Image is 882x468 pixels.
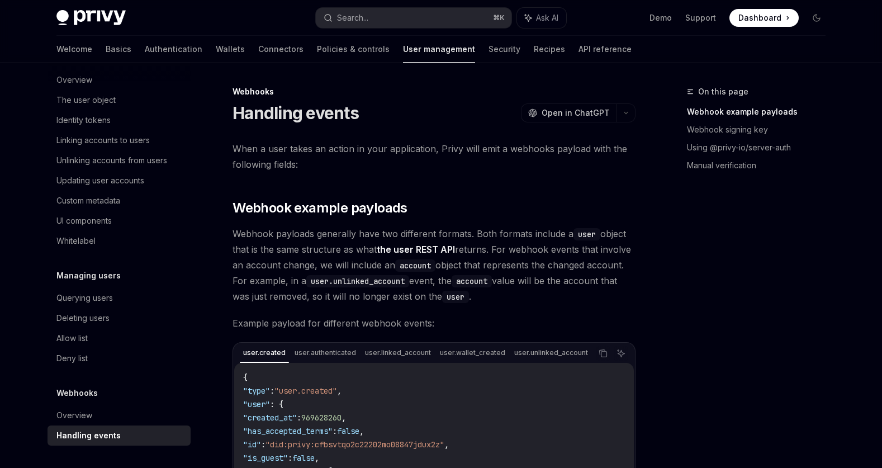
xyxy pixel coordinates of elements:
a: Whitelabel [48,231,191,251]
div: user.unlinked_account [511,346,591,360]
a: the user REST API [377,244,455,256]
a: Webhook signing key [687,121,834,139]
a: Manual verification [687,157,834,174]
a: Identity tokens [48,110,191,130]
a: Updating user accounts [48,171,191,191]
a: Security [489,36,520,63]
a: Handling events [48,426,191,446]
span: , [359,426,364,436]
span: false [292,453,315,463]
div: user.authenticated [291,346,359,360]
code: account [395,259,435,272]
a: UI components [48,211,191,231]
a: Allow list [48,328,191,348]
button: Ask AI [517,8,566,28]
span: : [270,386,274,396]
a: Deleting users [48,308,191,328]
code: account [452,275,492,287]
a: Webhook example payloads [687,103,834,121]
code: user [442,291,469,303]
span: Ask AI [536,12,558,23]
a: Policies & controls [317,36,390,63]
a: User management [403,36,475,63]
a: Authentication [145,36,202,63]
span: ⌘ K [493,13,505,22]
div: Deleting users [56,311,110,325]
span: "created_at" [243,413,297,423]
span: false [337,426,359,436]
span: : [288,453,292,463]
a: Demo [649,12,672,23]
div: Linking accounts to users [56,134,150,147]
button: Toggle dark mode [808,9,826,27]
span: , [342,413,346,423]
code: user [573,228,600,240]
span: "has_accepted_terms" [243,426,333,436]
span: "type" [243,386,270,396]
a: Dashboard [729,9,799,27]
div: Search... [337,11,368,25]
a: API reference [578,36,632,63]
div: user.wallet_created [437,346,509,360]
span: , [337,386,342,396]
span: : [297,413,301,423]
div: Deny list [56,352,88,365]
span: Open in ChatGPT [542,107,610,119]
div: Unlinking accounts from users [56,154,167,167]
span: "id" [243,439,261,450]
img: dark logo [56,10,126,26]
span: Example payload for different webhook events: [233,315,636,331]
span: "user" [243,399,270,409]
a: Linking accounts to users [48,130,191,150]
h5: Webhooks [56,386,98,400]
button: Search...⌘K [316,8,511,28]
a: Overview [48,405,191,426]
div: Handling events [56,429,121,442]
a: Connectors [258,36,304,63]
span: When a user takes an action in your application, Privy will emit a webhooks payload with the foll... [233,141,636,172]
span: "did:privy:cfbsvtqo2c22202mo08847jdux2z" [265,439,444,450]
a: Basics [106,36,131,63]
span: On this page [698,85,748,98]
span: : [333,426,337,436]
div: The user object [56,93,116,107]
div: user.linked_account [362,346,434,360]
code: user.unlinked_account [306,275,409,287]
div: UI components [56,214,112,228]
button: Open in ChatGPT [521,103,617,122]
span: Webhook payloads generally have two different formats. Both formats include a object that is the ... [233,226,636,304]
span: , [315,453,319,463]
a: Deny list [48,348,191,368]
span: Dashboard [738,12,781,23]
div: Whitelabel [56,234,96,248]
a: Welcome [56,36,92,63]
button: Ask AI [614,346,628,361]
h1: Handling events [233,103,359,123]
a: Support [685,12,716,23]
div: Querying users [56,291,113,305]
span: , [444,439,449,450]
a: Querying users [48,288,191,308]
a: Wallets [216,36,245,63]
span: : { [270,399,283,409]
span: { [243,372,248,382]
a: The user object [48,90,191,110]
div: Updating user accounts [56,174,144,187]
h5: Managing users [56,269,121,282]
a: Custom metadata [48,191,191,211]
button: Copy the contents from the code block [596,346,610,361]
a: Unlinking accounts from users [48,150,191,171]
div: Custom metadata [56,194,120,207]
span: : [261,439,265,450]
a: Using @privy-io/server-auth [687,139,834,157]
span: Webhook example payloads [233,199,407,217]
div: Allow list [56,332,88,345]
a: Recipes [534,36,565,63]
div: Overview [56,409,92,422]
span: "is_guest" [243,453,288,463]
div: Webhooks [233,86,636,97]
div: user.created [240,346,289,360]
span: 969628260 [301,413,342,423]
div: Identity tokens [56,114,111,127]
span: "user.created" [274,386,337,396]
